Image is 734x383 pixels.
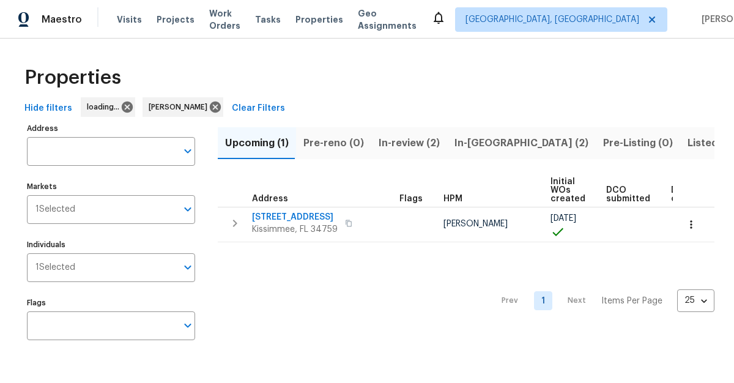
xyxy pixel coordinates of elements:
[179,201,196,218] button: Open
[35,262,75,273] span: 1 Selected
[179,317,196,334] button: Open
[27,125,195,132] label: Address
[87,101,124,113] span: loading...
[27,241,195,248] label: Individuals
[295,13,343,26] span: Properties
[379,135,440,152] span: In-review (2)
[24,101,72,116] span: Hide filters
[117,13,142,26] span: Visits
[35,204,75,215] span: 1 Selected
[143,97,223,117] div: [PERSON_NAME]
[232,101,285,116] span: Clear Filters
[303,135,364,152] span: Pre-reno (0)
[550,177,585,203] span: Initial WOs created
[677,284,714,316] div: 25
[157,13,195,26] span: Projects
[252,195,288,203] span: Address
[20,97,77,120] button: Hide filters
[606,186,650,203] span: DCO submitted
[603,135,673,152] span: Pre-Listing (0)
[179,259,196,276] button: Open
[465,13,639,26] span: [GEOGRAPHIC_DATA], [GEOGRAPHIC_DATA]
[255,15,281,24] span: Tasks
[225,135,289,152] span: Upcoming (1)
[179,143,196,160] button: Open
[252,211,338,223] span: [STREET_ADDRESS]
[550,214,576,223] span: [DATE]
[27,183,195,190] label: Markets
[42,13,82,26] span: Maestro
[534,291,552,310] a: Goto page 1
[27,299,195,307] label: Flags
[149,101,212,113] span: [PERSON_NAME]
[209,7,240,32] span: Work Orders
[358,7,417,32] span: Geo Assignments
[671,186,712,203] span: DCO complete
[443,195,462,203] span: HPM
[490,250,714,352] nav: Pagination Navigation
[601,295,662,307] p: Items Per Page
[443,220,508,228] span: [PERSON_NAME]
[454,135,588,152] span: In-[GEOGRAPHIC_DATA] (2)
[24,72,121,84] span: Properties
[399,195,423,203] span: Flags
[81,97,135,117] div: loading...
[227,97,290,120] button: Clear Filters
[252,223,338,236] span: Kissimmee, FL 34759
